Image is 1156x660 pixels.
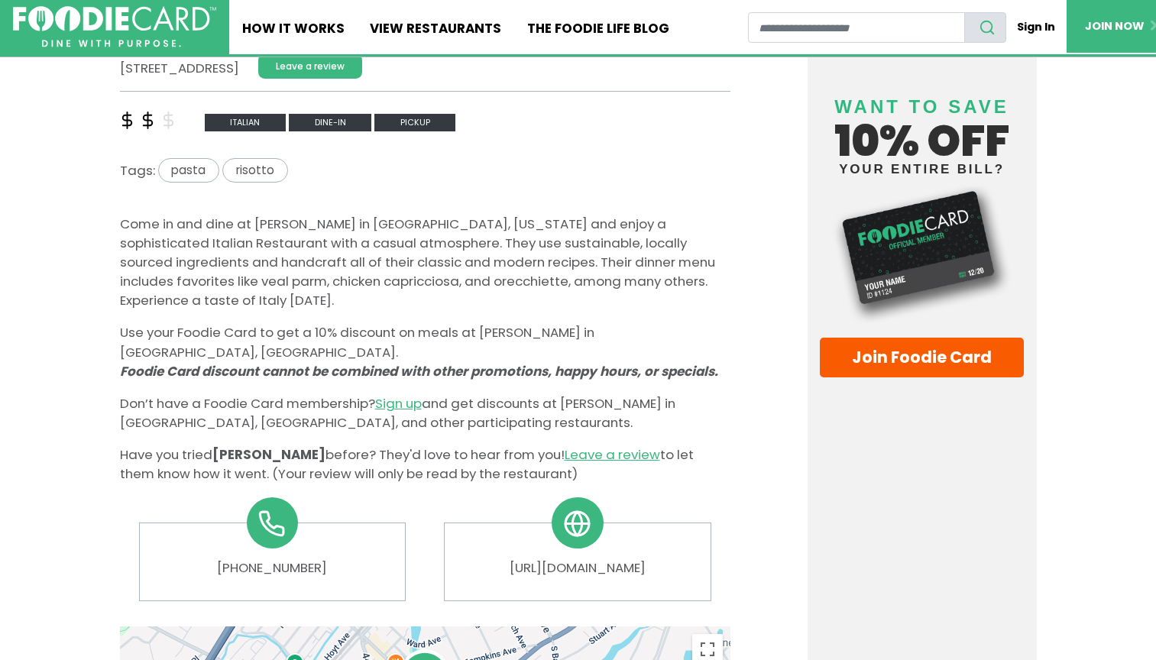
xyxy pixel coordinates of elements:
[375,394,422,412] a: Sign up
[834,96,1009,117] span: Want to save
[748,12,965,43] input: restaurant search
[212,445,325,464] span: [PERSON_NAME]
[222,158,288,183] span: risotto
[374,114,455,131] span: Pickup
[205,114,286,131] span: italian
[120,445,730,484] p: Have you tried before? They'd love to hear from you! to let them know how it went. (Your review w...
[820,77,1023,176] h4: 10% off
[152,558,392,577] a: [PHONE_NUMBER]
[155,160,223,179] a: pasta
[964,12,1005,43] button: search
[13,6,216,47] img: FoodieCard; Eat, Drink, Save, Donate
[120,323,730,381] p: Use your Foodie Card to get a 10% discount on meals at [PERSON_NAME] in [GEOGRAPHIC_DATA], [GEOGR...
[458,558,698,577] a: [URL][DOMAIN_NAME]
[120,362,718,380] i: Foodie Card discount cannot be combined with other promotions, happy hours, or specials.
[205,112,289,130] a: italian
[120,215,730,311] p: Come in and dine at [PERSON_NAME] in [GEOGRAPHIC_DATA], [US_STATE] and enjoy a sophisticated Ital...
[820,338,1023,377] a: Join Foodie Card
[289,112,374,130] a: Dine-in
[222,160,288,179] a: risotto
[120,59,239,78] address: [STREET_ADDRESS]
[289,114,371,131] span: Dine-in
[374,112,455,130] a: Pickup
[120,158,730,189] div: Tags:
[820,163,1023,176] small: your entire bill?
[1006,12,1067,42] a: Sign In
[258,53,362,78] a: Leave a review
[820,183,1023,325] img: Foodie Card
[565,445,660,464] a: Leave a review
[120,394,730,432] p: Don’t have a Foodie Card membership? and get discounts at [PERSON_NAME] in [GEOGRAPHIC_DATA], [GE...
[158,158,220,183] span: pasta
